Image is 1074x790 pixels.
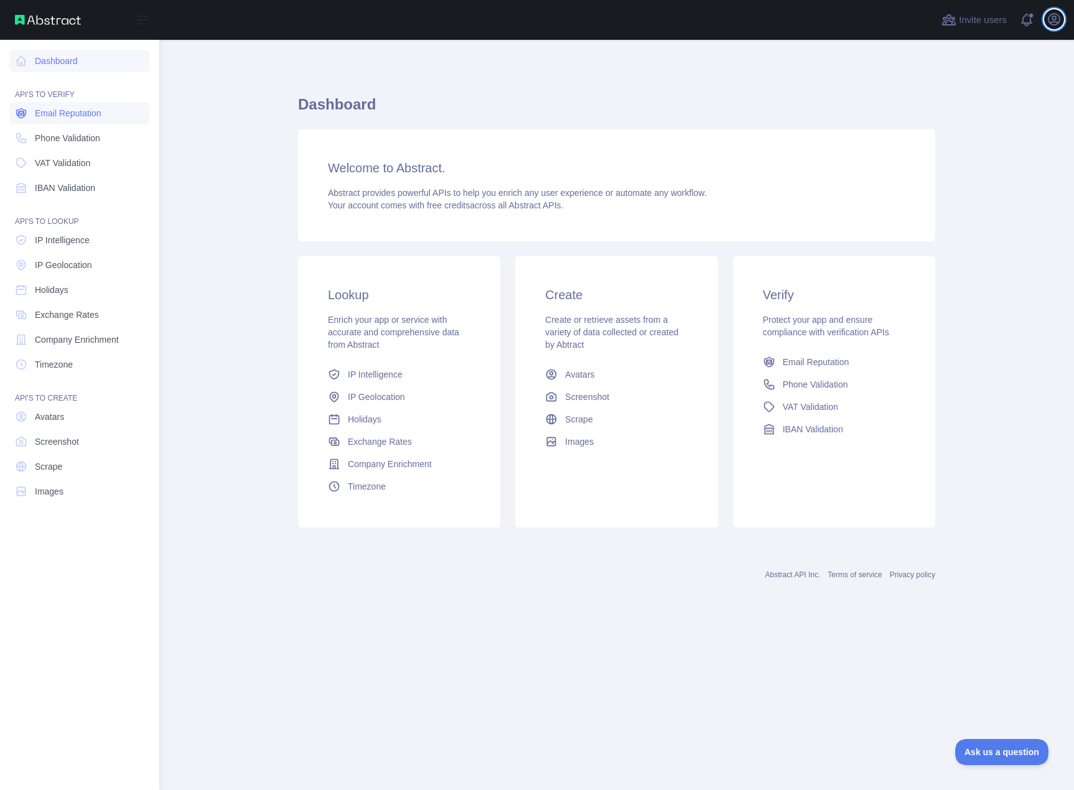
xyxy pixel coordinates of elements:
[565,368,594,381] span: Avatars
[10,378,149,403] div: API'S TO CREATE
[565,413,592,425] span: Scrape
[348,435,412,448] span: Exchange Rates
[35,157,90,169] span: VAT Validation
[10,480,149,503] a: Images
[959,13,1007,27] span: Invite users
[348,391,405,403] span: IP Geolocation
[540,386,693,408] a: Screenshot
[35,284,68,296] span: Holidays
[298,95,935,124] h1: Dashboard
[10,50,149,72] a: Dashboard
[783,401,838,413] span: VAT Validation
[10,102,149,124] a: Email Reputation
[328,200,563,210] span: Your account comes with across all Abstract APIs.
[758,396,910,418] a: VAT Validation
[35,333,119,346] span: Company Enrichment
[10,254,149,276] a: IP Geolocation
[565,391,609,403] span: Screenshot
[783,378,848,391] span: Phone Validation
[545,286,688,304] h3: Create
[10,202,149,226] div: API'S TO LOOKUP
[10,430,149,453] a: Screenshot
[323,430,475,453] a: Exchange Rates
[10,229,149,251] a: IP Intelligence
[10,75,149,100] div: API'S TO VERIFY
[540,363,693,386] a: Avatars
[35,132,100,144] span: Phone Validation
[35,234,90,246] span: IP Intelligence
[758,373,910,396] a: Phone Validation
[540,408,693,430] a: Scrape
[10,328,149,351] a: Company Enrichment
[10,304,149,326] a: Exchange Rates
[765,570,821,579] a: Abstract API Inc.
[35,411,64,423] span: Avatars
[10,177,149,199] a: IBAN Validation
[35,107,101,119] span: Email Reputation
[10,279,149,301] a: Holidays
[35,460,62,473] span: Scrape
[328,286,470,304] h3: Lookup
[10,152,149,174] a: VAT Validation
[758,418,910,440] a: IBAN Validation
[323,475,475,498] a: Timezone
[783,356,849,368] span: Email Reputation
[35,485,63,498] span: Images
[35,259,92,271] span: IP Geolocation
[783,423,843,435] span: IBAN Validation
[545,315,678,350] span: Create or retrieve assets from a variety of data collected or created by Abtract
[15,15,81,25] img: Abstract API
[427,200,470,210] span: free credits
[35,435,79,448] span: Screenshot
[540,430,693,453] a: Images
[323,453,475,475] a: Company Enrichment
[758,351,910,373] a: Email Reputation
[35,309,99,321] span: Exchange Rates
[565,435,594,448] span: Images
[348,480,386,493] span: Timezone
[763,315,889,337] span: Protect your app and ensure compliance with verification APIs
[323,386,475,408] a: IP Geolocation
[10,353,149,376] a: Timezone
[328,188,707,198] span: Abstract provides powerful APIs to help you enrich any user experience or automate any workflow.
[348,413,381,425] span: Holidays
[348,368,403,381] span: IP Intelligence
[10,455,149,478] a: Scrape
[328,159,905,177] h3: Welcome to Abstract.
[323,408,475,430] a: Holidays
[35,358,73,371] span: Timezone
[828,570,882,579] a: Terms of service
[955,739,1049,765] iframe: Toggle Customer Support
[35,182,95,194] span: IBAN Validation
[10,406,149,428] a: Avatars
[328,315,459,350] span: Enrich your app or service with accurate and comprehensive data from Abstract
[10,127,149,149] a: Phone Validation
[763,286,905,304] h3: Verify
[323,363,475,386] a: IP Intelligence
[939,10,1009,30] button: Invite users
[348,458,432,470] span: Company Enrichment
[890,570,935,579] a: Privacy policy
